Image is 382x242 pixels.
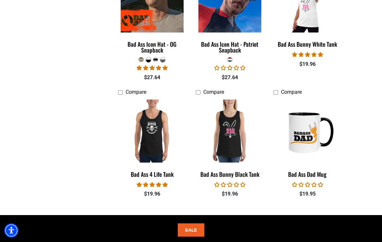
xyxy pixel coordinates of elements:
div: $19.96 [118,190,186,198]
div: Bad Ass Icon Hat - Patriot Snapback [196,42,264,53]
div: Bad Ass Bunny White Tank [274,42,342,47]
span: Compare [126,89,146,95]
span: 0.00 stars [292,182,323,188]
a: Bad Ass Dad Mug Bad Ass Dad Mug [274,99,342,181]
span: 5.00 stars [292,52,323,58]
img: Bad Ass 4 Life Tank [117,100,187,163]
a: Bad Ass 4 Life Tank Bad Ass 4 Life Tank [118,99,186,181]
div: Bad Ass 4 Life Tank [118,172,186,177]
span: 0.00 stars [214,65,245,71]
a: Bad Ass Bunny Black Tank Bad Ass Bunny Black Tank [196,99,264,181]
div: $19.96 [196,190,264,198]
div: Bad Ass Bunny Black Tank [196,172,264,177]
span: 5.00 stars [137,65,168,71]
span: 5.00 stars [137,182,168,188]
span: Compare [281,89,302,95]
div: $19.96 [274,61,342,68]
div: $19.95 [274,190,342,198]
div: Accessibility Menu [4,224,18,238]
span: Compare [203,89,224,95]
div: $27.64 [118,74,186,82]
img: Bad Ass Dad Mug [273,100,343,163]
img: Bad Ass Bunny Black Tank [195,100,265,163]
div: Bad Ass Icon Hat - OG Snapback [118,42,186,53]
span: 0.00 stars [214,182,245,188]
div: Bad Ass Dad Mug [274,172,342,177]
div: $27.64 [196,74,264,82]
